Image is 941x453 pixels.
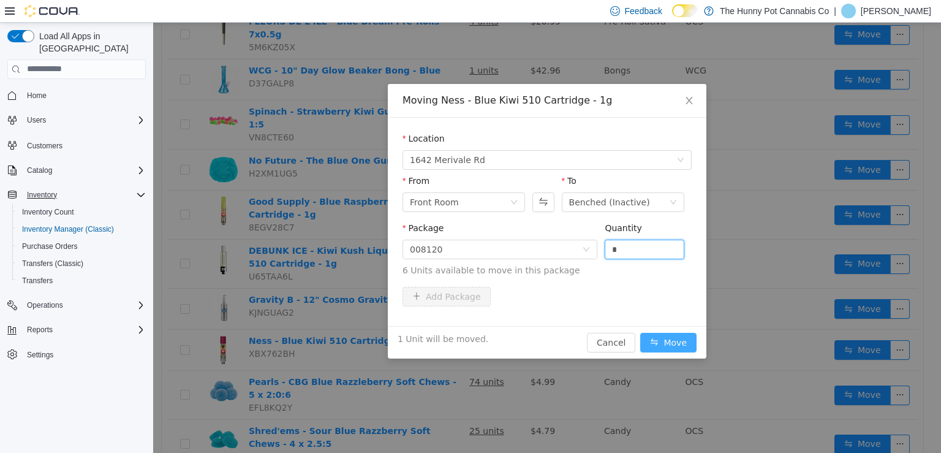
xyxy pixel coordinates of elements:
a: Settings [22,348,58,362]
label: Package [249,200,290,210]
span: Catalog [27,166,52,175]
span: 1 Unit will be moved. [244,310,335,323]
label: Location [249,111,292,121]
button: Close [519,61,553,96]
button: Catalog [2,162,151,179]
button: Settings [2,346,151,364]
span: Inventory Count [17,205,146,219]
span: 6 Units available to move in this package [249,242,539,254]
span: Inventory Count [22,207,74,217]
span: Feedback [625,5,662,17]
button: Transfers [12,272,151,289]
i: icon: close [531,73,541,83]
button: Operations [22,298,68,313]
button: Inventory [22,188,62,202]
img: Cova [25,5,80,17]
div: 008120 [257,218,289,236]
span: Transfers [17,273,146,288]
span: Transfers (Classic) [17,256,146,271]
button: icon: plusAdd Package [249,264,338,284]
p: | [834,4,836,18]
span: Home [27,91,47,101]
label: Quantity [452,200,489,210]
a: Purchase Orders [17,239,83,254]
a: Transfers (Classic) [17,256,88,271]
i: icon: down [524,134,531,142]
button: Users [2,112,151,129]
span: Settings [22,347,146,362]
span: Inventory [27,190,57,200]
input: Quantity [452,218,531,236]
button: icon: swapMove [487,310,543,330]
div: Moving Ness - Blue Kiwi 510 Cartridge - 1g [249,71,539,85]
span: Transfers [22,276,53,286]
span: Load All Apps in [GEOGRAPHIC_DATA] [34,30,146,55]
button: Home [2,86,151,104]
a: Customers [22,139,67,153]
button: Inventory Manager (Classic) [12,221,151,238]
span: Inventory Manager (Classic) [17,222,146,237]
i: icon: down [429,223,437,232]
button: Reports [2,321,151,338]
button: Operations [2,297,151,314]
input: Dark Mode [672,4,698,17]
i: icon: down [357,176,365,185]
span: Operations [22,298,146,313]
button: Reports [22,322,58,337]
span: Inventory [22,188,146,202]
label: From [249,153,276,163]
button: Purchase Orders [12,238,151,255]
p: The Hunny Pot Cannabis Co [720,4,829,18]
label: To [409,153,423,163]
p: [PERSON_NAME] [861,4,931,18]
a: Inventory Manager (Classic) [17,222,119,237]
span: Users [22,113,146,128]
i: icon: down [516,176,524,185]
span: Transfers (Classic) [22,259,83,268]
span: Users [27,115,46,125]
a: Transfers [17,273,58,288]
span: Customers [22,137,146,153]
button: Users [22,113,51,128]
button: Inventory [2,186,151,204]
div: Front Room [257,170,306,189]
button: Inventory Count [12,204,151,221]
span: Dark Mode [672,17,673,18]
div: Keelan Beauregard-Duguay [841,4,856,18]
div: Benched (Inactive) [416,170,497,189]
button: Customers [2,136,151,154]
span: Customers [27,141,62,151]
span: Inventory Manager (Classic) [22,224,114,234]
span: Purchase Orders [22,242,78,251]
span: Reports [27,325,53,335]
a: Home [22,88,51,103]
button: Swap [379,170,401,189]
a: Inventory Count [17,205,79,219]
span: Reports [22,322,146,337]
span: Settings [27,350,53,360]
button: Cancel [434,310,482,330]
nav: Complex example [7,82,146,395]
span: Catalog [22,163,146,178]
button: Catalog [22,163,57,178]
span: 1642 Merivale Rd [257,128,332,147]
span: Purchase Orders [17,239,146,254]
span: Home [22,88,146,103]
span: Operations [27,300,63,310]
button: Transfers (Classic) [12,255,151,272]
